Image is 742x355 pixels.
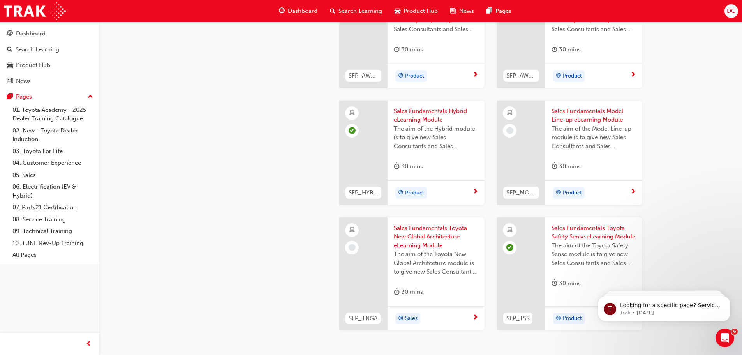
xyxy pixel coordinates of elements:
[349,71,378,80] span: SFP_AWD_4WD_P1
[3,42,96,57] a: Search Learning
[349,188,378,197] span: SFP_HYBRID
[388,3,444,19] a: car-iconProduct Hub
[506,127,513,134] span: learningRecordVerb_NONE-icon
[507,225,513,235] span: learningResourceType_ELEARNING-icon
[339,101,485,205] a: SFP_HYBRIDSales Fundamentals Hybrid eLearning ModuleThe aim of the Hybrid module is to give new S...
[731,329,738,335] span: 6
[3,58,96,72] a: Product Hub
[563,72,582,81] span: Product
[497,101,642,205] a: SFP_MODEL_LINEUPSales Fundamentals Model Line-up eLearning ModuleThe aim of the Model Line-up mod...
[506,188,536,197] span: SFP_MODEL_LINEUP
[7,46,12,53] span: search-icon
[9,125,96,145] a: 02. New - Toyota Dealer Induction
[472,72,478,79] span: next-icon
[273,3,324,19] a: guage-iconDashboard
[459,7,474,16] span: News
[16,92,32,101] div: Pages
[472,189,478,196] span: next-icon
[552,162,581,171] div: 30 mins
[398,314,404,324] span: target-icon
[506,244,513,251] span: learningRecordVerb_PASS-icon
[9,249,96,261] a: All Pages
[86,339,92,349] span: prev-icon
[3,90,96,104] button: Pages
[7,78,13,85] span: news-icon
[486,6,492,16] span: pages-icon
[9,225,96,237] a: 09. Technical Training
[349,244,356,251] span: learningRecordVerb_NONE-icon
[349,314,377,323] span: SFP_TNGA
[563,189,582,198] span: Product
[630,189,636,196] span: next-icon
[339,217,485,331] a: SFP_TNGASales Fundamentals Toyota New Global Architecture eLearning ModuleThe aim of the Toyota N...
[9,104,96,125] a: 01. Toyota Academy - 2025 Dealer Training Catalogue
[480,3,518,19] a: pages-iconPages
[324,3,388,19] a: search-iconSearch Learning
[394,45,400,55] span: duration-icon
[556,71,561,81] span: target-icon
[349,127,356,134] span: learningRecordVerb_PASS-icon
[444,3,480,19] a: news-iconNews
[394,162,423,171] div: 30 mins
[88,92,93,102] span: up-icon
[556,314,561,324] span: target-icon
[394,287,400,297] span: duration-icon
[506,314,529,323] span: SFP_TSS
[16,45,59,54] div: Search Learning
[3,74,96,88] a: News
[507,108,513,118] span: learningResourceType_ELEARNING-icon
[506,71,536,80] span: SFP_AWD_4WD_P2
[9,157,96,169] a: 04. Customer Experience
[394,45,423,55] div: 30 mins
[552,224,636,241] span: Sales Fundamentals Toyota Safety Sense eLearning Module
[3,26,96,41] a: Dashboard
[404,7,438,16] span: Product Hub
[398,188,404,198] span: target-icon
[9,237,96,249] a: 10. TUNE Rev-Up Training
[349,225,355,235] span: learningResourceType_ELEARNING-icon
[552,124,636,151] span: The aim of the Model Line-up module is to give new Sales Consultants and Sales Professionals a de...
[398,71,404,81] span: target-icon
[394,162,400,171] span: duration-icon
[552,279,557,288] span: duration-icon
[7,30,13,37] span: guage-icon
[16,77,31,86] div: News
[279,6,285,16] span: guage-icon
[394,250,478,276] span: The aim of the Toyota New Global Architecture module is to give new Sales Consultants and Sales P...
[394,107,478,124] span: Sales Fundamentals Hybrid eLearning Module
[405,72,424,81] span: Product
[405,189,424,198] span: Product
[394,224,478,250] span: Sales Fundamentals Toyota New Global Architecture eLearning Module
[3,25,96,90] button: DashboardSearch LearningProduct HubNews
[9,214,96,226] a: 08. Service Training
[552,45,581,55] div: 30 mins
[495,7,511,16] span: Pages
[552,241,636,268] span: The aim of the Toyota Safety Sense module is to give new Sales Consultants and Sales Professional...
[9,181,96,201] a: 06. Electrification (EV & Hybrid)
[349,108,355,118] span: learningResourceType_ELEARNING-icon
[7,94,13,101] span: pages-icon
[586,279,742,334] iframe: Intercom notifications message
[556,188,561,198] span: target-icon
[727,7,735,16] span: DC
[405,314,418,323] span: Sales
[394,124,478,151] span: The aim of the Hybrid module is to give new Sales Consultants and Sales Professionals an insight ...
[716,329,734,347] iframe: Intercom live chat
[724,4,738,18] button: DC
[16,29,46,38] div: Dashboard
[9,145,96,157] a: 03. Toyota For Life
[4,2,66,20] img: Trak
[330,6,335,16] span: search-icon
[552,279,581,288] div: 30 mins
[472,314,478,321] span: next-icon
[552,162,557,171] span: duration-icon
[630,72,636,79] span: next-icon
[552,107,636,124] span: Sales Fundamentals Model Line-up eLearning Module
[7,62,13,69] span: car-icon
[450,6,456,16] span: news-icon
[9,169,96,181] a: 05. Sales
